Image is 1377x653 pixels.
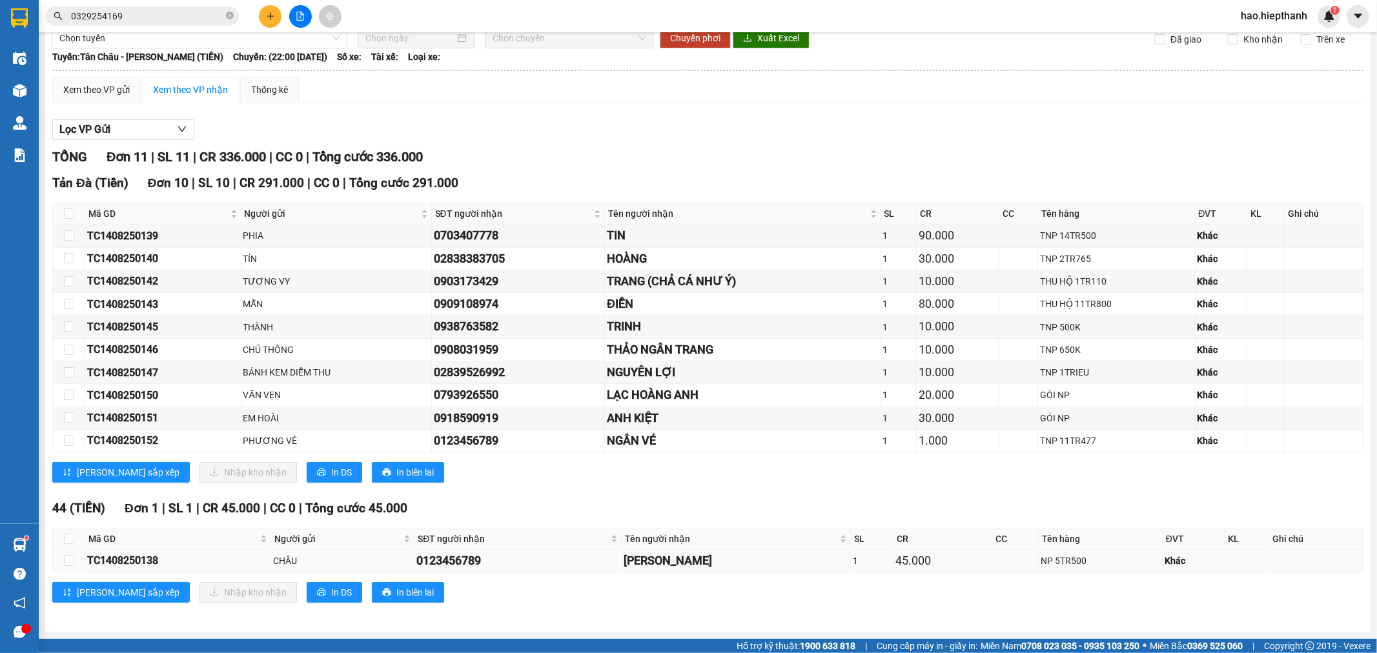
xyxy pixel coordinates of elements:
[52,149,87,165] span: TỔNG
[607,432,878,450] div: NGÂN VÉ
[13,116,26,130] img: warehouse-icon
[85,293,241,316] td: TC1408250143
[87,432,239,448] div: TC1408250152
[1040,320,1193,334] div: TNP 500K
[349,176,458,190] span: Tổng cước 291.000
[371,50,398,64] span: Tài xế:
[919,226,997,245] div: 90.000
[624,552,848,570] div: [PERSON_NAME]
[63,83,130,97] div: Xem theo VP gửi
[307,176,311,190] span: |
[226,10,234,23] span: close-circle
[418,532,608,546] span: SĐT người nhận
[432,430,606,452] td: 0123456789
[203,501,260,516] span: CR 45.000
[883,320,915,334] div: 1
[607,317,878,336] div: TRINH
[1163,528,1225,550] th: ĐVT
[1040,434,1193,448] div: TNP 11TR477
[416,552,619,570] div: 0123456789
[919,250,997,268] div: 30.000
[607,272,878,290] div: TRANG (CHẢ CÁ NHƯ Ý)
[269,149,272,165] span: |
[622,550,851,572] td: MÃ TUY HOÀ
[1040,388,1193,402] div: GÓI NP
[87,296,239,312] div: TC1408250143
[107,149,148,165] span: Đơn 11
[881,203,917,225] th: SL
[432,361,606,384] td: 02839526992
[52,52,223,62] b: Tuyến: Tân Châu - [PERSON_NAME] (TIỀN)
[52,119,194,140] button: Lọc VP Gửi
[1040,274,1193,288] div: THU HỘ 1TR110
[1196,203,1248,225] th: ĐVT
[85,316,241,338] td: TC1408250145
[1332,6,1337,15] span: 1
[883,228,915,243] div: 1
[343,176,346,190] span: |
[307,462,362,483] button: printerIn DS
[1040,343,1193,357] div: TNP 650K
[59,28,340,48] span: Chọn tuyến
[243,320,429,334] div: THÀNH
[1198,297,1245,311] div: Khác
[883,411,915,425] div: 1
[919,432,997,450] div: 1.000
[14,597,26,609] span: notification
[1040,297,1193,311] div: THU HỘ 11TR800
[14,568,26,580] span: question-circle
[13,84,26,97] img: warehouse-icon
[757,31,799,45] span: Xuất Excel
[87,341,239,357] div: TC1408250146
[148,176,189,190] span: Đơn 10
[733,28,810,48] button: downloadXuất Excel
[52,582,190,603] button: sort-ascending[PERSON_NAME] sắp xếp
[605,225,881,247] td: TIN
[1040,228,1193,243] div: TNP 14TR500
[999,203,1038,225] th: CC
[226,12,234,19] span: close-circle
[883,388,915,402] div: 1
[11,8,28,28] img: logo-vxr
[71,9,223,23] input: Tìm tên, số ĐT hoặc mã đơn
[85,270,241,293] td: TC1408250142
[434,295,603,313] div: 0909108974
[1039,528,1163,550] th: Tên hàng
[1225,528,1270,550] th: KL
[1252,639,1254,653] span: |
[153,83,228,97] div: Xem theo VP nhận
[877,639,977,653] span: Cung cấp máy in - giấy in:
[63,588,72,598] span: sort-ascending
[414,550,622,572] td: 0123456789
[87,387,239,403] div: TC1408250150
[853,554,892,568] div: 1
[737,639,855,653] span: Hỗ trợ kỹ thuật:
[77,465,179,479] span: [PERSON_NAME] sắp xếp
[317,468,326,478] span: printer
[919,317,997,336] div: 10.000
[151,149,154,165] span: |
[312,149,423,165] span: Tổng cước 336.000
[77,585,179,599] span: [PERSON_NAME] sắp xếp
[88,206,228,221] span: Mã GD
[607,409,878,427] div: ANH KIỆT
[1041,554,1160,568] div: NP 5TR500
[14,626,26,638] span: message
[1198,343,1245,357] div: Khác
[52,176,128,190] span: Tản Đà (Tiền)
[396,585,434,599] span: In biên lai
[125,501,159,516] span: Đơn 1
[1038,203,1196,225] th: Tên hàng
[251,83,288,97] div: Thống kê
[162,501,165,516] span: |
[605,248,881,270] td: HOÀNG
[1198,228,1245,243] div: Khác
[1323,10,1335,22] img: icon-new-feature
[382,468,391,478] span: printer
[243,434,429,448] div: PHƯƠNG VÉ
[607,295,878,313] div: ĐIỀN
[243,388,429,402] div: VĂN VẸN
[233,176,236,190] span: |
[919,386,997,404] div: 20.000
[177,124,187,134] span: down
